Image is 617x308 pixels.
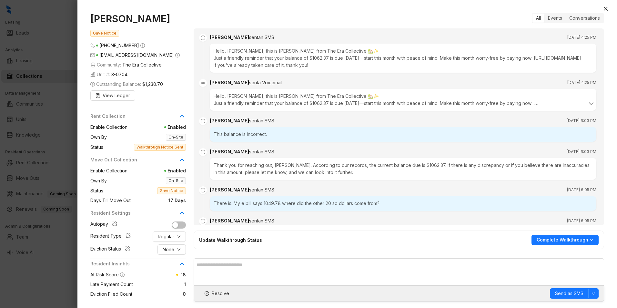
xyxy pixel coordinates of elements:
[90,62,96,67] img: building-icon
[90,281,133,288] span: Late Payment Count
[111,71,127,78] span: 3-0704
[90,71,127,78] span: Unit #:
[90,113,186,124] div: Rent Collection
[90,167,127,174] span: Enable Collection
[602,5,610,13] button: Close
[90,124,127,131] span: Enable Collection
[566,14,603,23] div: Conversations
[127,124,186,131] span: Enabled
[210,217,274,224] div: [PERSON_NAME]
[550,288,589,299] button: Send as SMS
[210,196,596,211] div: There is. My e bill says 1049.78 where did the other 20 so dollars come from?
[199,148,207,156] span: message
[199,288,235,299] button: Resolve
[199,79,207,87] img: Voicemail Icon
[181,272,186,277] span: 18
[90,210,186,221] div: Resident Settings
[555,290,583,297] span: Send as SMS
[134,144,186,151] span: Walkthrough Notice Sent
[127,167,186,174] span: Enabled
[90,134,107,141] span: Own By
[153,231,186,242] button: Regulardown
[90,43,95,48] span: phone
[199,217,207,225] span: message
[210,186,274,193] div: [PERSON_NAME]
[158,233,174,240] span: Regular
[592,292,595,295] span: down
[90,245,133,254] div: Eviction Status
[532,14,544,23] div: All
[166,134,186,141] span: On-Site
[157,187,186,194] span: Gave Notice
[90,300,148,307] span: Promise Date Honored (%)
[148,300,186,307] span: 0%
[199,186,207,194] span: message
[133,281,186,288] span: 1
[90,81,163,88] span: Outstanding Balance:
[90,90,135,101] button: View Ledger
[157,244,186,255] button: Nonedown
[90,61,162,68] span: Community:
[132,291,186,298] span: 0
[210,44,596,73] div: Hello, [PERSON_NAME], this is [PERSON_NAME] from The Era Collective 🏡✨ Just a friendly reminder t...
[210,127,596,142] div: This balance is incorrect.
[90,156,186,167] div: Move Out Collection
[103,92,130,99] span: View Ledger
[90,221,120,229] div: Autopay
[210,34,274,41] div: [PERSON_NAME]
[532,13,604,23] div: segmented control
[90,113,178,120] span: Rent Collection
[90,72,96,77] img: building-icon
[90,291,132,298] span: Eviction Filed Count
[90,260,186,271] div: Resident Insights
[214,93,592,107] div: Hello, [PERSON_NAME], this is [PERSON_NAME] from The Era Collective 🏡✨ Just a friendly reminder t...
[90,260,178,267] span: Resident Insights
[199,237,262,243] div: Update Walkthrough Status
[90,272,119,277] span: At Risk Score
[142,81,163,88] span: $1,230.70
[567,149,596,155] span: [DATE] 6:03 PM
[210,158,596,180] div: Thank you for reaching out, [PERSON_NAME]. According to our records, the current balance due is $...
[90,82,95,87] span: dollar
[90,53,95,57] span: mail
[175,53,180,57] span: info-circle
[90,197,131,204] span: Days Till Move Out
[205,291,209,296] span: check-circle
[210,79,282,86] div: [PERSON_NAME]
[163,246,174,253] span: None
[537,236,588,243] span: Complete Walkthrough
[99,52,174,58] span: [EMAIL_ADDRESS][DOMAIN_NAME]
[90,13,186,25] h1: [PERSON_NAME]
[90,177,107,184] span: Own By
[567,218,596,224] span: [DATE] 6:05 PM
[249,218,274,223] span: sent an SMS
[90,144,103,151] span: Status
[210,117,274,124] div: [PERSON_NAME]
[122,61,162,68] span: The Era Collective
[590,238,593,242] span: down
[199,117,207,125] span: message
[90,232,133,241] div: Resident Type
[212,290,229,297] span: Resolve
[90,156,178,163] span: Move Out Collection
[567,34,596,41] span: [DATE] 4:25 PM
[99,43,139,48] span: [PHONE_NUMBER]
[140,43,145,48] span: info-circle
[120,272,125,277] span: info-circle
[249,35,274,40] span: sent an SMS
[96,93,100,98] span: file-search
[199,34,207,42] span: message
[567,79,596,86] span: [DATE] 4:25 PM
[90,30,119,37] span: Gave Notice
[177,235,181,239] span: down
[249,118,274,123] span: sent an SMS
[166,177,186,184] span: On-Site
[249,187,274,192] span: sent an SMS
[603,6,608,11] span: close
[567,187,596,193] span: [DATE] 6:05 PM
[90,210,178,217] span: Resident Settings
[531,235,599,245] button: Complete Walkthroughdown
[210,148,274,155] div: [PERSON_NAME]
[567,118,596,124] span: [DATE] 6:03 PM
[177,248,181,252] span: down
